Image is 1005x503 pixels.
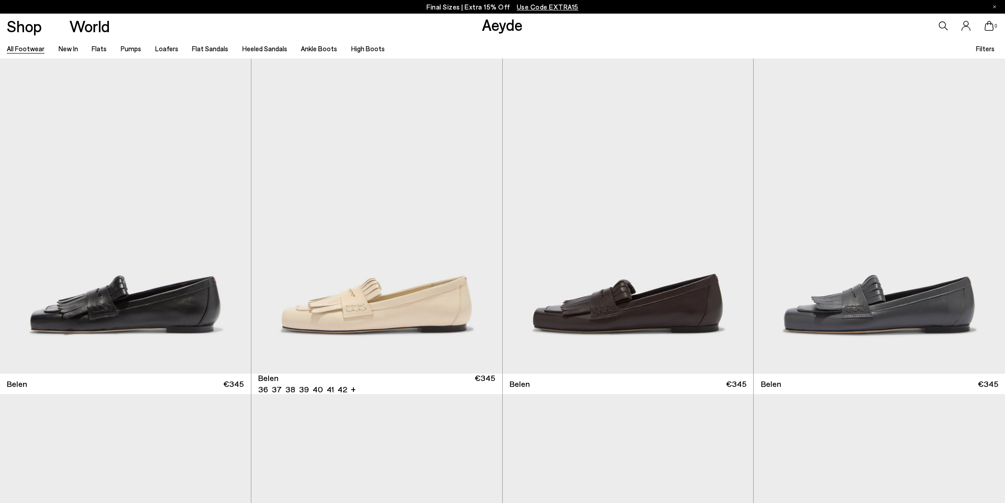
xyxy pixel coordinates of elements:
li: 42 [338,384,347,395]
a: World [69,18,110,34]
span: €345 [475,372,495,395]
a: 0 [985,21,994,31]
p: Final Sizes | Extra 15% Off [427,1,578,13]
li: 38 [285,384,295,395]
a: Belen 36 37 38 39 40 41 42 + €345 [251,374,502,394]
span: Belen [761,378,781,390]
span: €345 [978,378,998,390]
a: Shop [7,18,42,34]
a: Flat Sandals [192,44,228,53]
ul: variant [258,384,344,395]
span: Belen [510,378,530,390]
li: + [351,383,356,395]
a: Heeled Sandals [242,44,287,53]
span: 0 [994,24,998,29]
div: 1 / 6 [251,59,502,373]
span: Filters [976,44,995,53]
span: €345 [223,378,244,390]
img: Belen Tassel Loafers [251,59,502,373]
a: Ankle Boots [301,44,337,53]
li: 41 [327,384,334,395]
a: Pumps [121,44,141,53]
a: Belen €345 [754,374,1005,394]
span: Navigate to /collections/ss25-final-sizes [517,3,578,11]
li: 39 [299,384,309,395]
a: Aeyde [482,15,523,34]
a: New In [59,44,78,53]
span: Belen [7,378,27,390]
a: Belen €345 [503,374,754,394]
li: 37 [272,384,282,395]
a: Loafers [155,44,178,53]
span: €345 [726,378,746,390]
img: Belen Tassel Loafers [754,59,1005,373]
li: 36 [258,384,268,395]
img: Belen Tassel Loafers [503,59,754,373]
a: Next slide Previous slide [251,59,502,373]
span: Belen [258,372,279,384]
a: High Boots [351,44,385,53]
a: Flats [92,44,107,53]
a: All Footwear [7,44,44,53]
li: 40 [313,384,323,395]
